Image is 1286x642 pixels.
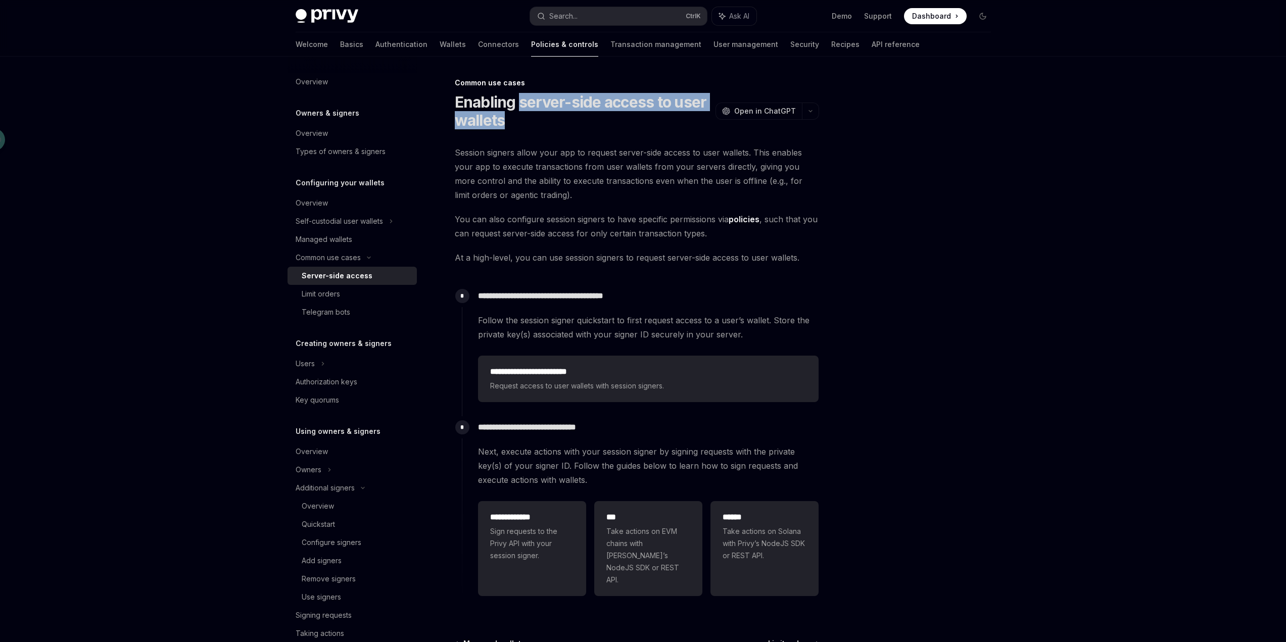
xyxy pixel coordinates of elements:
div: Telegram bots [302,306,350,318]
a: **** *Take actions on Solana with Privy’s NodeJS SDK or REST API. [710,501,819,596]
div: Additional signers [296,482,355,494]
a: Overview [288,194,417,212]
a: Welcome [296,32,328,57]
div: Common use cases [455,78,819,88]
span: Ask AI [729,11,749,21]
div: Overview [302,500,334,512]
div: Self-custodial user wallets [296,215,383,227]
a: Telegram bots [288,303,417,321]
span: Dashboard [912,11,951,21]
span: Sign requests to the Privy API with your session signer. [490,525,574,562]
div: Remove signers [302,573,356,585]
span: Take actions on Solana with Privy’s NodeJS SDK or REST API. [723,525,806,562]
a: Types of owners & signers [288,142,417,161]
div: Overview [296,197,328,209]
a: Overview [288,497,417,515]
a: Recipes [831,32,860,57]
div: Overview [296,446,328,458]
button: Search...CtrlK [530,7,707,25]
a: API reference [872,32,920,57]
span: Request access to user wallets with session signers. [490,380,806,392]
a: Managed wallets [288,230,417,249]
h5: Creating owners & signers [296,337,392,350]
div: Types of owners & signers [296,145,386,158]
div: Owners [296,464,321,476]
span: Next, execute actions with your session signer by signing requests with the private key(s) of you... [478,445,819,487]
a: Authentication [375,32,427,57]
div: Add signers [302,555,342,567]
a: Transaction management [610,32,701,57]
a: Overview [288,124,417,142]
a: Overview [288,442,417,461]
div: Managed wallets [296,233,352,245]
button: Open in ChatGPT [716,103,802,120]
div: Authorization keys [296,376,357,388]
a: Quickstart [288,515,417,533]
h1: Enabling server-side access to user wallets [455,93,711,129]
button: Toggle dark mode [975,8,991,24]
a: User management [713,32,778,57]
div: Users [296,358,315,370]
a: Basics [340,32,363,57]
span: Ctrl K [686,12,701,20]
a: ***Take actions on EVM chains with [PERSON_NAME]’s NodeJS SDK or REST API. [594,501,702,596]
div: Overview [296,127,328,139]
h5: Configuring your wallets [296,177,385,189]
button: Ask AI [712,7,756,25]
div: Signing requests [296,609,352,621]
a: Add signers [288,552,417,570]
div: Search... [549,10,578,22]
a: Connectors [478,32,519,57]
a: Use signers [288,588,417,606]
div: Limit orders [302,288,340,300]
div: Overview [296,76,328,88]
div: Common use cases [296,252,361,264]
span: Take actions on EVM chains with [PERSON_NAME]’s NodeJS SDK or REST API. [606,525,690,586]
h5: Owners & signers [296,107,359,119]
a: Policies & controls [531,32,598,57]
a: Remove signers [288,570,417,588]
span: Follow the session signer quickstart to first request access to a user’s wallet. Store the privat... [478,313,819,341]
a: policies [729,214,759,225]
a: Server-side access [288,267,417,285]
a: Overview [288,73,417,91]
a: Support [864,11,892,21]
span: You can also configure session signers to have specific permissions via , such that you can reque... [455,212,819,240]
a: Limit orders [288,285,417,303]
div: Key quorums [296,394,339,406]
span: Session signers allow your app to request server-side access to user wallets. This enables your a... [455,145,819,202]
a: Demo [832,11,852,21]
a: Authorization keys [288,373,417,391]
a: Key quorums [288,391,417,409]
div: Use signers [302,591,341,603]
a: Wallets [440,32,466,57]
div: Configure signers [302,536,361,549]
a: Security [790,32,819,57]
span: At a high-level, you can use session signers to request server-side access to user wallets. [455,251,819,265]
div: Taking actions [296,627,344,639]
h5: Using owners & signers [296,425,380,437]
div: Server-side access [302,270,372,282]
img: dark logo [296,9,358,23]
a: **** **** ***Sign requests to the Privy API with your session signer. [478,501,586,596]
a: Configure signers [288,533,417,552]
a: Dashboard [904,8,967,24]
a: Signing requests [288,606,417,624]
span: Open in ChatGPT [734,106,796,116]
div: Quickstart [302,518,335,530]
